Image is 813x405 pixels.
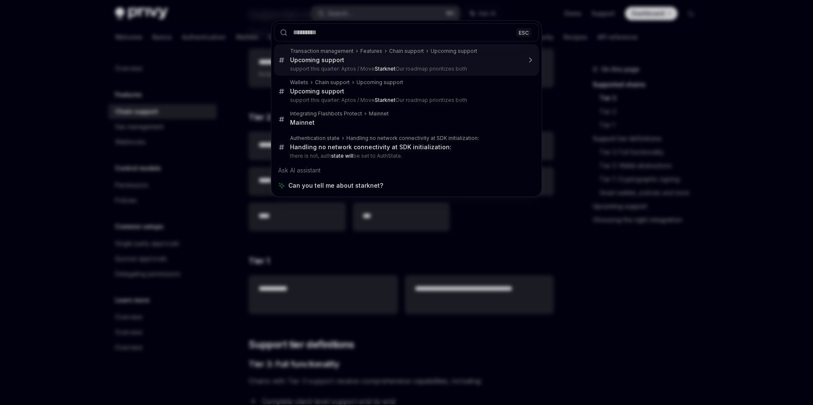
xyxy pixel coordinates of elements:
div: Chain support [389,48,424,55]
span: Can you tell me about starknet? [288,181,383,190]
p: there is not, auth be set to AuthState. [290,153,521,159]
div: Mainnet [290,119,315,126]
div: Mainnet [369,110,389,117]
b: Starknet [375,97,395,103]
div: Upcoming support [357,79,403,86]
b: Starknet [375,66,395,72]
div: ESC [516,28,531,37]
div: Integrating Flashbots Protect [290,110,362,117]
div: Wallets [290,79,308,86]
b: state will [331,153,353,159]
div: Handling no network connectivity at SDK initialization: [346,135,479,142]
div: Upcoming support [290,88,344,95]
div: Transaction management [290,48,354,55]
div: Upcoming support [431,48,477,55]
div: Features [360,48,382,55]
p: support this quarter: Aptos / Move Our roadmap prioritizes both [290,66,521,72]
div: Authentication state [290,135,340,142]
div: Handling no network connectivity at SDK initialization: [290,143,451,151]
p: support this quarter: Aptos / Move Our roadmap prioritizes both [290,97,521,104]
div: Chain support [315,79,350,86]
div: Ask AI assistant [274,163,539,178]
div: Upcoming support [290,56,344,64]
